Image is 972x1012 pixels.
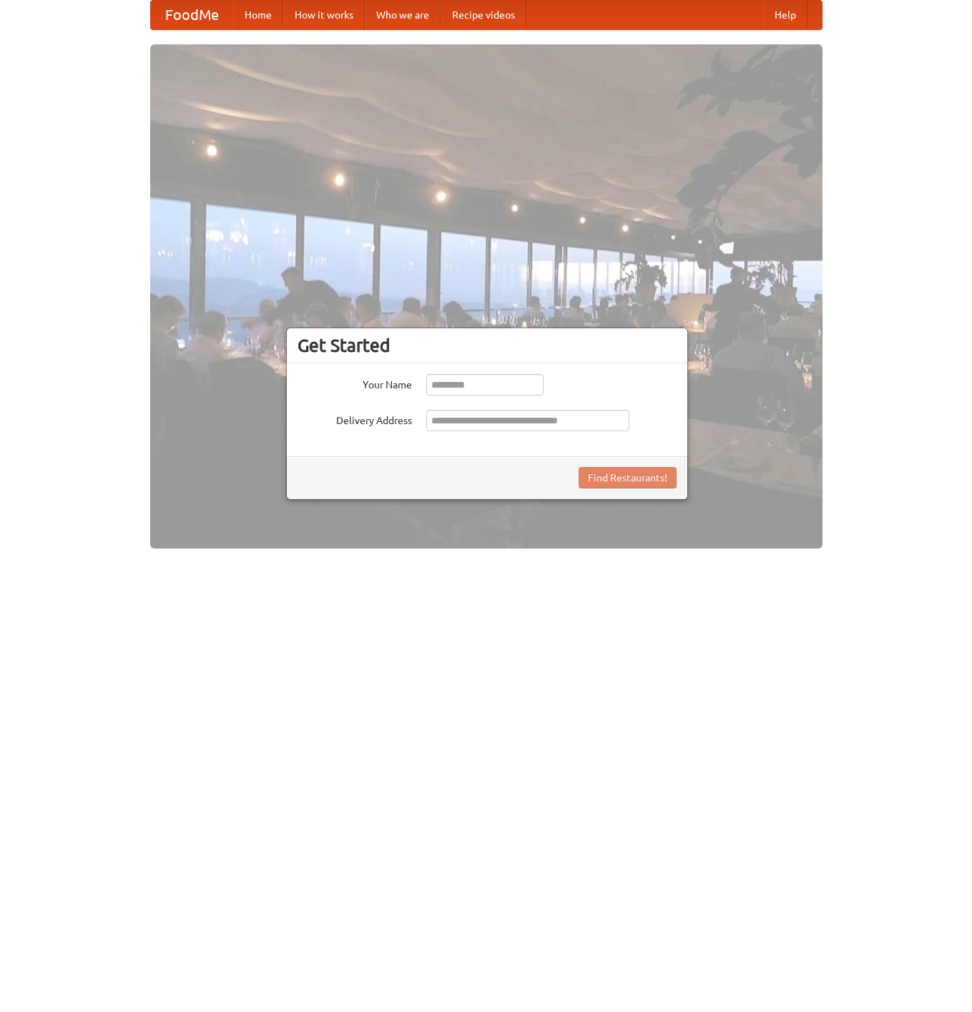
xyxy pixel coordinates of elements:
[283,1,365,29] a: How it works
[298,374,412,392] label: Your Name
[763,1,807,29] a: Help
[441,1,526,29] a: Recipe videos
[151,1,233,29] a: FoodMe
[298,335,677,356] h3: Get Started
[298,410,412,428] label: Delivery Address
[365,1,441,29] a: Who we are
[233,1,283,29] a: Home
[579,467,677,488] button: Find Restaurants!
